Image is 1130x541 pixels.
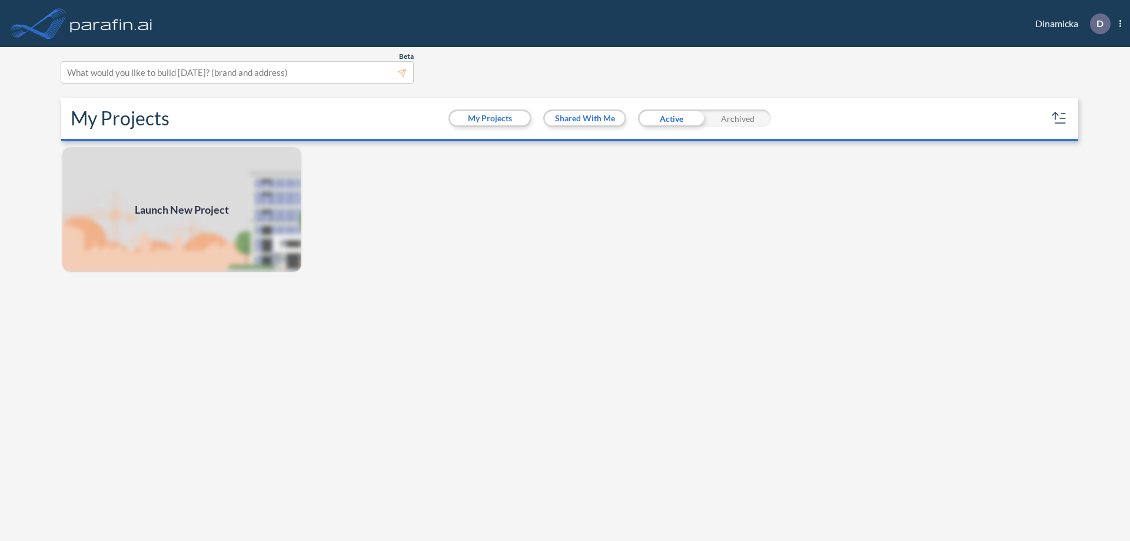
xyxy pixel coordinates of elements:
[399,52,414,61] span: Beta
[545,111,624,125] button: Shared With Me
[71,107,169,130] h2: My Projects
[61,146,303,273] a: Launch New Project
[61,146,303,273] img: add
[638,109,704,127] div: Active
[1050,109,1069,128] button: sort
[704,109,771,127] div: Archived
[135,202,229,218] span: Launch New Project
[1096,18,1104,29] p: D
[450,111,530,125] button: My Projects
[1018,14,1121,34] div: Dinamicka
[68,12,155,35] img: logo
